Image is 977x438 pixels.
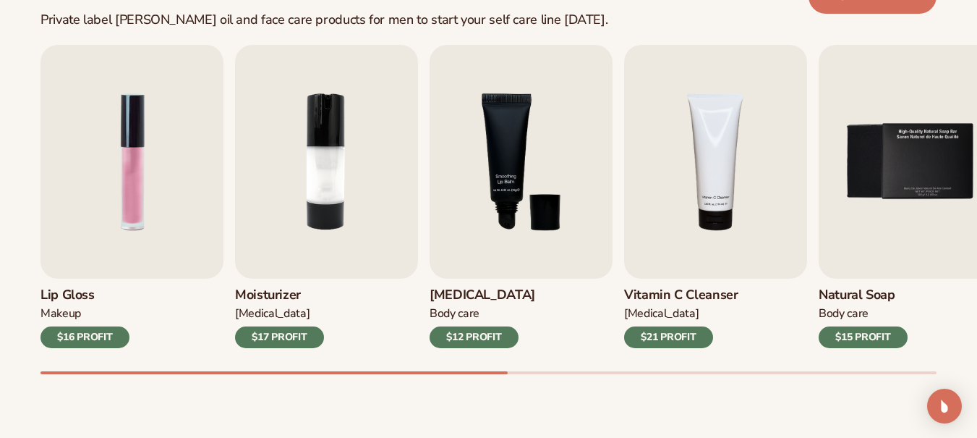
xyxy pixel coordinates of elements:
[624,287,738,303] h3: Vitamin C Cleanser
[40,287,129,303] h3: Lip Gloss
[819,327,908,348] div: $15 PROFIT
[40,45,223,348] a: 1 / 9
[235,327,324,348] div: $17 PROFIT
[819,287,908,303] h3: Natural Soap
[430,327,519,348] div: $12 PROFIT
[624,327,713,348] div: $21 PROFIT
[430,45,613,348] a: 3 / 9
[819,306,908,321] div: Body Care
[40,327,129,348] div: $16 PROFIT
[235,287,324,303] h3: Moisturizer
[927,389,962,424] div: Open Intercom Messenger
[40,12,607,28] div: Private label [PERSON_NAME] oil and face care products for men to start your self care line [DATE].
[430,306,535,321] div: Body Care
[235,306,324,321] div: [MEDICAL_DATA]
[40,306,129,321] div: Makeup
[235,45,418,348] a: 2 / 9
[430,287,535,303] h3: [MEDICAL_DATA]
[624,306,738,321] div: [MEDICAL_DATA]
[624,45,807,348] a: 4 / 9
